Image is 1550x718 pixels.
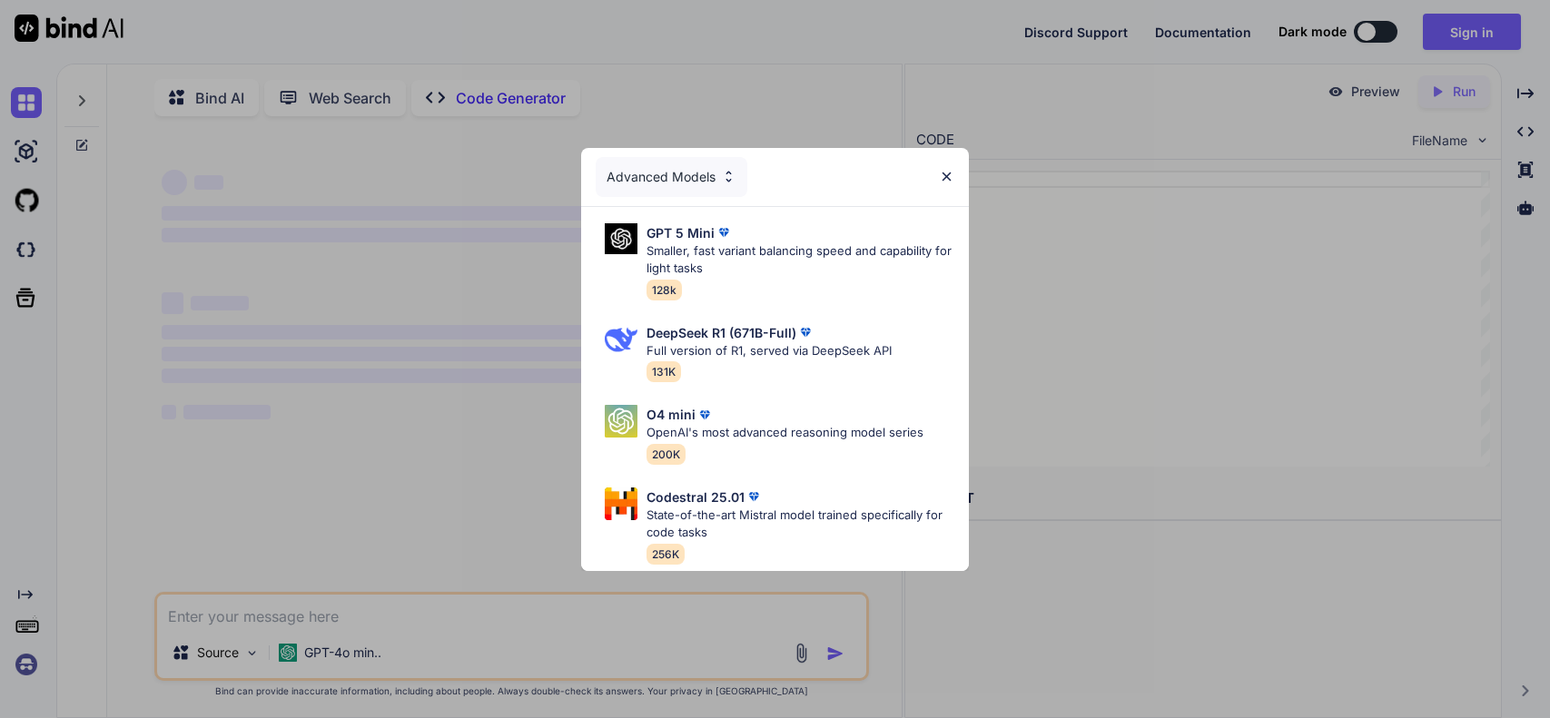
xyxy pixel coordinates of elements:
[647,242,954,278] p: Smaller, fast variant balancing speed and capability for light tasks
[696,406,714,424] img: premium
[647,424,923,442] p: OpenAI's most advanced reasoning model series
[605,405,637,438] img: Pick Models
[647,280,682,300] span: 128k
[647,544,685,565] span: 256K
[647,444,686,465] span: 200K
[647,405,696,424] p: O4 mini
[721,169,736,184] img: Pick Models
[605,323,637,356] img: Pick Models
[647,507,954,542] p: State-of-the-art Mistral model trained specifically for code tasks
[647,487,745,507] p: Codestral 25.01
[647,361,681,382] span: 131K
[605,223,637,255] img: Pick Models
[745,487,763,506] img: premium
[605,487,637,520] img: Pick Models
[596,157,747,197] div: Advanced Models
[647,223,715,242] p: GPT 5 Mini
[939,169,954,184] img: close
[647,323,796,342] p: DeepSeek R1 (671B-Full)
[796,323,814,341] img: premium
[715,223,733,241] img: premium
[647,342,892,360] p: Full version of R1, served via DeepSeek API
